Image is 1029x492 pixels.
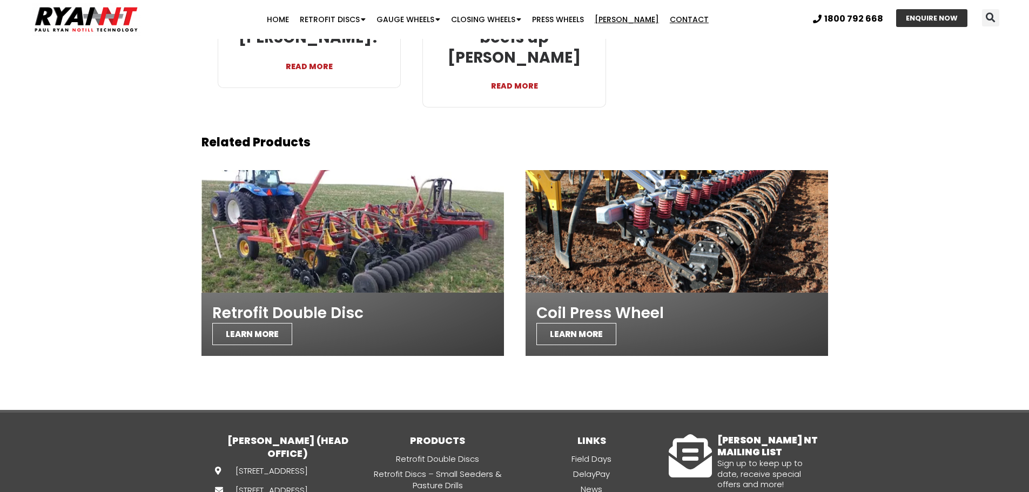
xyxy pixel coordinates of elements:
[906,15,958,22] span: ENQUIRE NOW
[536,323,616,345] span: LEARN MORE
[669,434,712,477] a: RYAN NT MAILING LIST
[526,170,828,356] a: Coil Press Wheel LEARN MORE
[896,9,967,27] a: ENQUIRE NOW
[717,434,818,459] a: [PERSON_NAME] NT MAILING LIST
[361,434,515,447] h3: PRODUCTS
[515,468,669,480] a: DelayPay
[215,465,296,476] a: [STREET_ADDRESS]
[813,15,883,23] a: 1800 792 668
[431,68,597,93] a: READ MORE
[199,9,776,30] nav: Menu
[664,9,714,30] a: Contact
[589,9,664,30] a: [PERSON_NAME]
[361,468,515,491] a: Retrofit Discs – Small Seeders & Pasture Drills
[824,15,883,23] span: 1800 792 668
[201,137,828,149] h2: Related Products
[32,3,140,36] img: Ryan NT logo
[446,9,527,30] a: Closing Wheels
[982,9,999,26] div: Search
[361,453,515,465] a: Retrofit Double Discs
[212,323,292,345] span: LEARN MORE
[212,304,493,323] h2: Retrofit Double Disc
[371,9,446,30] a: Gauge Wheels
[201,170,504,356] a: Retrofit Double Disc LEARN MORE
[233,465,308,476] span: [STREET_ADDRESS]
[515,434,669,447] h3: LINKS
[717,457,803,490] span: Sign up to keep up to date, receive special offers and more!
[261,9,294,30] a: Home
[226,48,393,74] a: READ MORE
[215,434,361,460] h3: [PERSON_NAME] (HEAD OFFICE)
[515,453,669,465] a: Field Days
[536,304,817,323] h2: Coil Press Wheel
[527,9,589,30] a: Press Wheels
[294,9,371,30] a: Retrofit Discs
